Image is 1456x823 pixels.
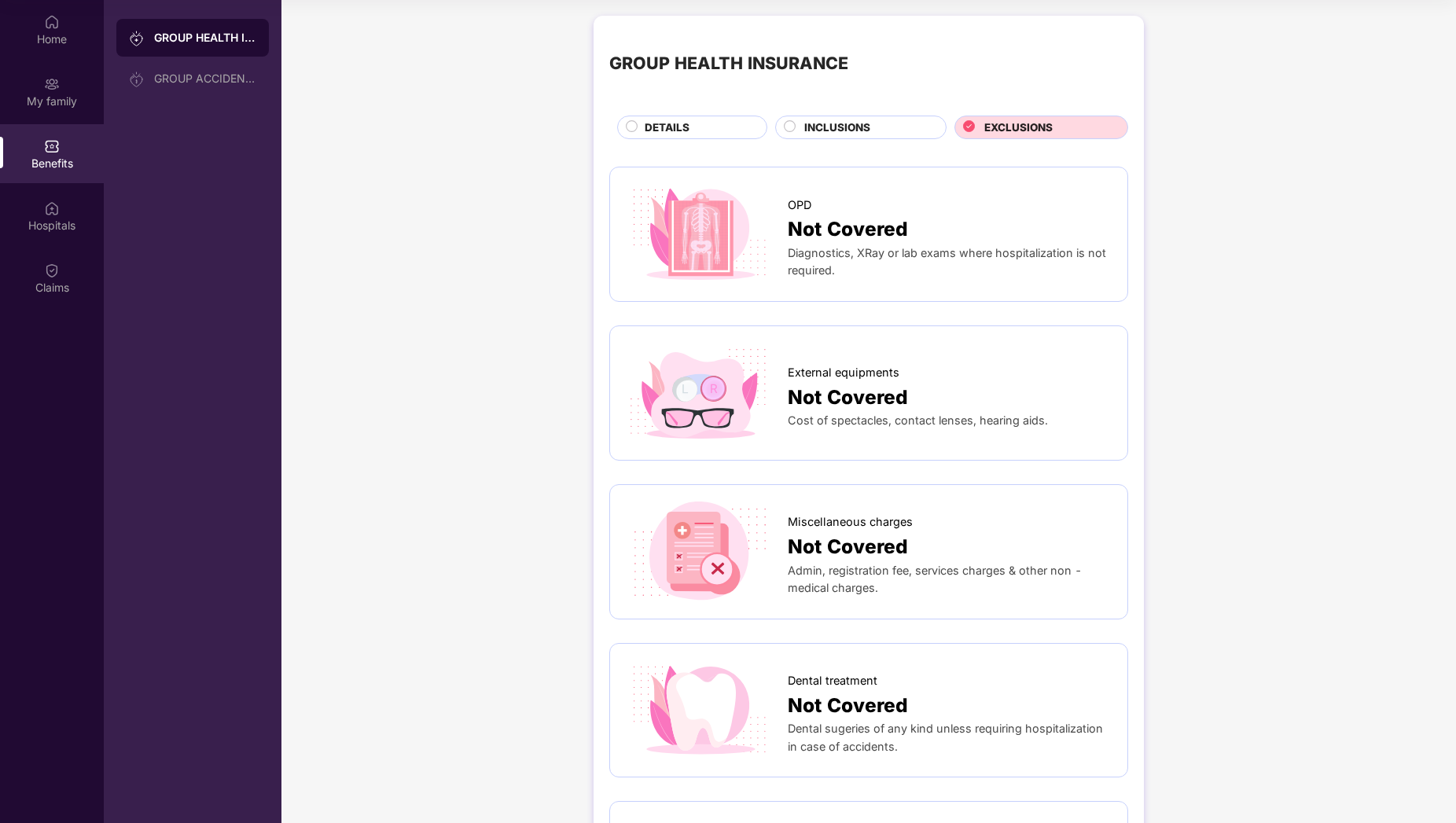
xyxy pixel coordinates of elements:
img: svg+xml;base64,PHN2ZyB3aWR0aD0iMjAiIGhlaWdodD0iMjAiIHZpZXdCb3g9IjAgMCAyMCAyMCIgZmlsbD0ibm9uZSIgeG... [129,72,145,87]
div: GROUP HEALTH INSURANCE [154,30,256,46]
span: Cost of spectacles, contact lenses, hearing aids. [788,413,1048,427]
span: DETAILS [645,119,689,136]
img: icon [626,501,773,603]
span: Dental sugeries of any kind unless requiring hospitalization in case of accidents. [788,722,1103,753]
span: Dental treatment [788,672,877,690]
span: Not Covered [788,382,908,412]
div: GROUP ACCIDENTAL INSURANCE [154,72,256,85]
img: icon [626,342,773,444]
span: External equipments [788,364,899,382]
div: GROUP HEALTH INSURANCE [609,50,848,77]
span: OPD [788,197,811,215]
span: Not Covered [788,690,908,720]
img: svg+xml;base64,PHN2ZyBpZD0iQ2xhaW0iIHhtbG5zPSJodHRwOi8vd3d3LnczLm9yZy8yMDAwL3N2ZyIgd2lkdGg9IjIwIi... [44,263,60,278]
span: Miscellaneous charges [788,513,913,531]
img: svg+xml;base64,PHN2ZyBpZD0iSG9tZSIgeG1sbnM9Imh0dHA6Ly93d3cudzMub3JnLzIwMDAvc3ZnIiB3aWR0aD0iMjAiIG... [44,14,60,30]
img: icon [626,183,773,285]
span: Admin, registration fee, services charges & other non - medical charges. [788,564,1082,595]
img: icon [626,660,773,762]
span: Not Covered [788,214,908,244]
span: Not Covered [788,531,908,561]
img: svg+xml;base64,PHN2ZyBpZD0iSG9zcGl0YWxzIiB4bWxucz0iaHR0cDovL3d3dy53My5vcmcvMjAwMC9zdmciIHdpZHRoPS... [44,200,60,216]
img: svg+xml;base64,PHN2ZyB3aWR0aD0iMjAiIGhlaWdodD0iMjAiIHZpZXdCb3g9IjAgMCAyMCAyMCIgZmlsbD0ibm9uZSIgeG... [44,76,60,92]
span: EXCLUSIONS [984,119,1053,136]
img: svg+xml;base64,PHN2ZyBpZD0iQmVuZWZpdHMiIHhtbG5zPSJodHRwOi8vd3d3LnczLm9yZy8yMDAwL3N2ZyIgd2lkdGg9Ij... [44,138,60,154]
span: INCLUSIONS [804,119,870,136]
span: Diagnostics, XRay or lab exams where hospitalization is not required. [788,246,1106,277]
img: svg+xml;base64,PHN2ZyB3aWR0aD0iMjAiIGhlaWdodD0iMjAiIHZpZXdCb3g9IjAgMCAyMCAyMCIgZmlsbD0ibm9uZSIgeG... [129,31,145,46]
